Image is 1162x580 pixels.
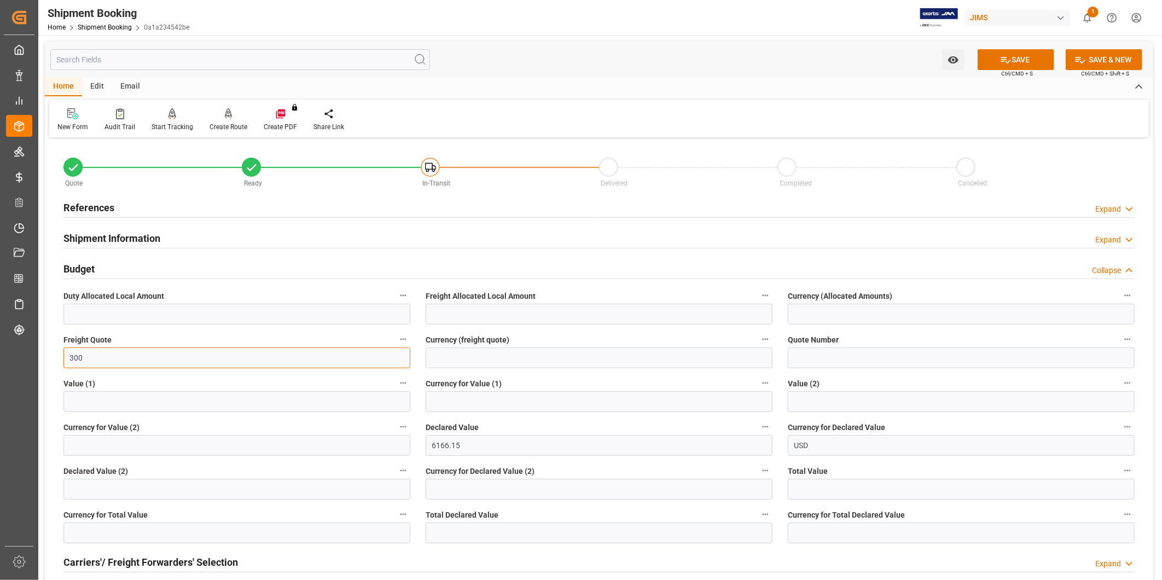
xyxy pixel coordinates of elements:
button: open menu [942,49,965,70]
div: New Form [57,122,88,132]
div: Shipment Booking [48,5,189,21]
span: Ready [244,179,262,187]
span: Currency for Total Declared Value [788,509,905,521]
span: Currency for Declared Value (2) [426,466,534,477]
a: Home [48,24,66,31]
span: Duty Allocated Local Amount [63,291,164,302]
span: Total Value [788,466,828,477]
button: Currency for Declared Value (2) [758,463,772,478]
span: Currency (freight quote) [426,334,509,346]
button: Currency for Declared Value [1120,420,1135,434]
button: Freight Allocated Local Amount [758,288,772,303]
span: Completed [780,179,812,187]
span: Cancelled [958,179,987,187]
div: JIMS [966,10,1071,26]
span: Freight Allocated Local Amount [426,291,536,302]
h2: References [63,200,114,215]
span: Ctrl/CMD + Shift + S [1081,69,1129,78]
button: Value (1) [396,376,410,390]
span: Declared Value [426,422,479,433]
div: Edit [82,78,112,96]
div: Email [112,78,148,96]
button: Currency for Total Value [396,507,410,521]
button: show 1 new notifications [1075,5,1100,30]
div: Expand [1095,234,1121,246]
button: Declared Value (2) [396,463,410,478]
button: Currency for Total Declared Value [1120,507,1135,521]
span: Declared Value (2) [63,466,128,477]
div: Start Tracking [152,122,193,132]
div: Expand [1095,204,1121,215]
span: Ctrl/CMD + S [1001,69,1033,78]
h2: Carriers'/ Freight Forwarders' Selection [63,555,238,570]
span: Currency for Declared Value [788,422,885,433]
button: JIMS [966,7,1075,28]
span: Freight Quote [63,334,112,346]
button: SAVE [978,49,1054,70]
span: Total Declared Value [426,509,498,521]
button: Help Center [1100,5,1124,30]
button: Value (2) [1120,376,1135,390]
button: Quote Number [1120,332,1135,346]
span: In-Transit [422,179,450,187]
span: 1 [1088,7,1099,18]
button: Freight Quote [396,332,410,346]
div: Create Route [210,122,247,132]
span: Currency for Total Value [63,509,148,521]
div: Share Link [313,122,344,132]
button: Total Value [1120,463,1135,478]
button: SAVE & NEW [1066,49,1142,70]
input: Search Fields [50,49,430,70]
button: Total Declared Value [758,507,772,521]
div: Collapse [1092,265,1121,276]
button: Currency (freight quote) [758,332,772,346]
span: Quote Number [788,334,839,346]
button: Currency (Allocated Amounts) [1120,288,1135,303]
span: Value (1) [63,378,95,390]
img: Exertis%20JAM%20-%20Email%20Logo.jpg_1722504956.jpg [920,8,958,27]
span: Currency for Value (2) [63,422,140,433]
span: Quote [66,179,83,187]
h2: Budget [63,262,95,276]
span: Currency (Allocated Amounts) [788,291,892,302]
button: Currency for Value (2) [396,420,410,434]
button: Declared Value [758,420,772,434]
span: Delivered [601,179,628,187]
div: Expand [1095,558,1121,570]
button: Currency for Value (1) [758,376,772,390]
a: Shipment Booking [78,24,132,31]
button: Duty Allocated Local Amount [396,288,410,303]
span: Value (2) [788,378,820,390]
div: Home [45,78,82,96]
h2: Shipment Information [63,231,160,246]
div: Audit Trail [104,122,135,132]
span: Currency for Value (1) [426,378,502,390]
